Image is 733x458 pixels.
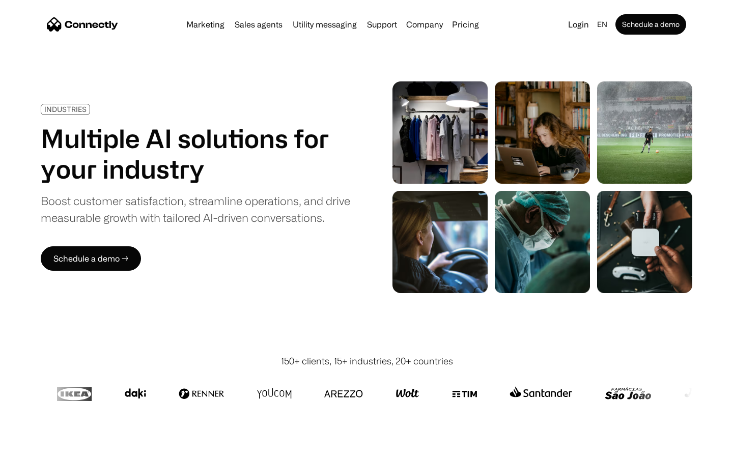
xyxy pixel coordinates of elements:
a: Support [363,20,401,28]
aside: Language selected: English [10,439,61,454]
h1: Multiple AI solutions for your industry [41,123,350,184]
a: Pricing [448,20,483,28]
a: Login [564,17,593,32]
div: INDUSTRIES [44,105,87,113]
div: Boost customer satisfaction, streamline operations, and drive measurable growth with tailored AI-... [41,192,350,226]
div: 150+ clients, 15+ industries, 20+ countries [280,354,453,368]
a: Schedule a demo [615,14,686,35]
a: Utility messaging [289,20,361,28]
div: en [597,17,607,32]
a: Schedule a demo → [41,246,141,271]
div: Company [406,17,443,32]
a: Sales agents [231,20,287,28]
ul: Language list [20,440,61,454]
a: Marketing [182,20,229,28]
